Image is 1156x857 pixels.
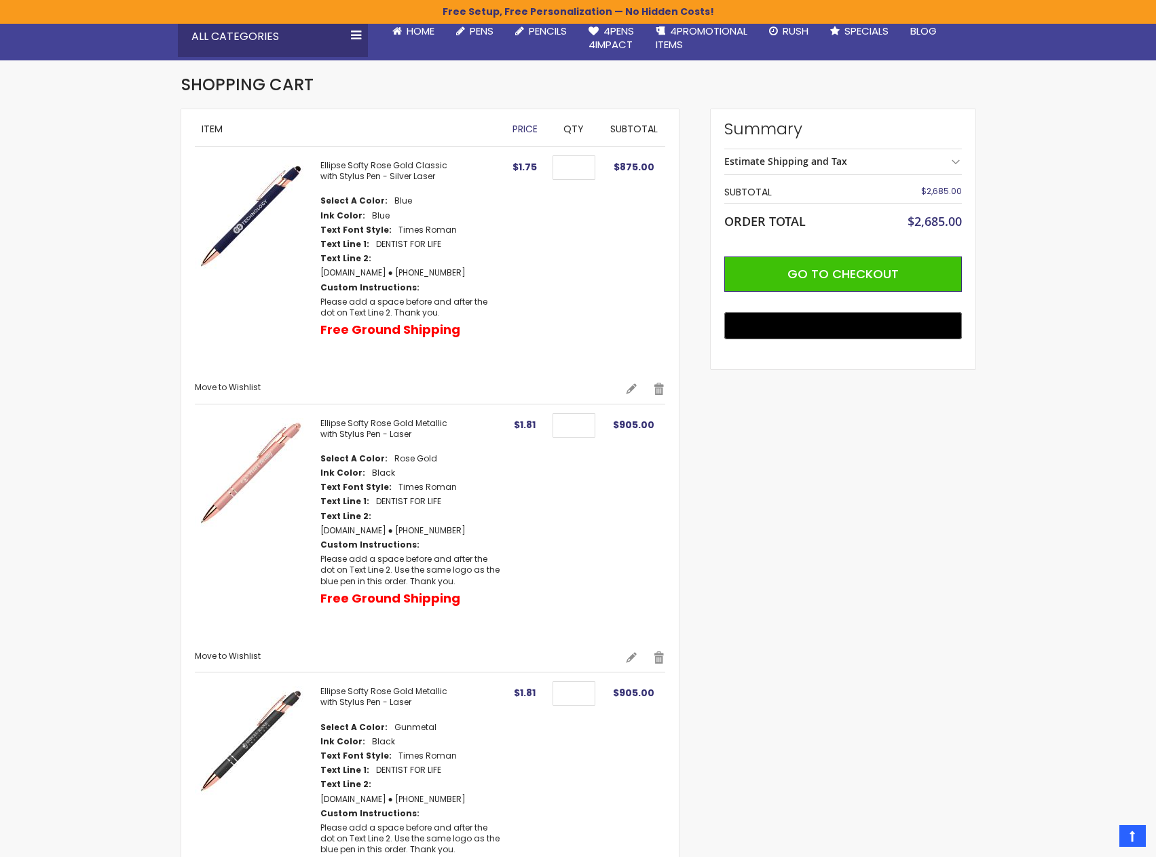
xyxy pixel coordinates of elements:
dd: Please add a space before and after the dot on Text Line 2. Thank you. [320,297,500,318]
dd: DENTIST FOR LIFE [376,496,441,507]
a: Pencils [504,16,578,46]
dt: Text Line 1 [320,496,369,507]
a: Ellipse Softy Rose Gold Classic with Stylus Pen - Silver Laser [320,159,447,182]
span: Rush [783,24,808,38]
span: $905.00 [613,418,654,432]
dd: Times Roman [398,225,457,235]
dt: Text Font Style [320,225,392,235]
span: $2,685.00 [921,185,962,197]
dd: [DOMAIN_NAME] ● [PHONE_NUMBER] [320,267,466,278]
span: Subtotal [610,122,658,136]
dd: Please add a space before and after the dot on Text Line 2. Use the same logo as the blue pen in ... [320,554,500,587]
a: 4PROMOTIONALITEMS [645,16,758,60]
dd: [DOMAIN_NAME] ● [PHONE_NUMBER] [320,794,466,805]
span: 4PROMOTIONAL ITEMS [656,24,747,52]
button: Buy with GPay [724,312,962,339]
span: Shopping Cart [181,73,314,96]
strong: Estimate Shipping and Tax [724,155,847,168]
dt: Select A Color [320,195,388,206]
dd: Blue [372,210,390,221]
a: Pens [445,16,504,46]
a: Specials [819,16,899,46]
dd: Blue [394,195,412,206]
dd: Times Roman [398,482,457,493]
span: Pencils [529,24,567,38]
img: Ellipse Softy Rose Gold Classic with Stylus Pen - Silver Laser-Blue [195,160,307,272]
dt: Text Line 2 [320,253,371,264]
strong: Order Total [724,211,806,229]
th: Subtotal [724,182,872,203]
dt: Custom Instructions [320,282,419,293]
span: Specials [844,24,889,38]
span: $2,685.00 [908,213,962,229]
a: Ellipse Softy Rose Gold Metallic with Stylus Pen - Laser-Rose Gold [195,418,320,638]
dt: Text Line 1 [320,239,369,250]
p: Free Ground Shipping [320,590,460,607]
dd: Gunmetal [394,722,436,733]
img: Ellipse Softy Rose Gold Metallic with Stylus Pen - Laser-Rose Gold [195,418,307,530]
dt: Text Line 2 [320,779,371,790]
dd: Please add a space before and after the dot on Text Line 2. Use the same logo as the blue pen in ... [320,822,500,856]
img: Ellipse Softy Rose Gold Metallic with Stylus Pen - Laser-Gunmetal [195,686,307,798]
p: Free Ground Shipping [320,322,460,338]
iframe: Google Customer Reviews [1044,820,1156,857]
span: Go to Checkout [787,265,899,282]
dt: Custom Instructions [320,808,419,819]
span: $875.00 [614,160,654,174]
div: All Categories [178,16,368,57]
dd: Black [372,736,395,747]
dt: Select A Color [320,722,388,733]
strong: Summary [724,118,962,140]
span: 4Pens 4impact [589,24,634,52]
dt: Text Font Style [320,750,392,761]
a: Ellipse Softy Rose Gold Metallic with Stylus Pen - Laser [320,417,447,440]
dd: [DOMAIN_NAME] ● [PHONE_NUMBER] [320,525,466,536]
dd: Times Roman [398,750,457,761]
dt: Text Font Style [320,482,392,493]
a: Ellipse Softy Rose Gold Classic with Stylus Pen - Silver Laser-Blue [195,160,320,368]
dt: Ink Color [320,468,365,478]
dt: Select A Color [320,453,388,464]
dt: Text Line 1 [320,765,369,776]
a: Move to Wishlist [195,381,261,393]
span: Pens [470,24,493,38]
dt: Text Line 2 [320,511,371,522]
dd: DENTIST FOR LIFE [376,765,441,776]
a: Home [381,16,445,46]
span: Home [407,24,434,38]
a: Blog [899,16,948,46]
button: Go to Checkout [724,256,962,292]
span: $905.00 [613,686,654,700]
span: $1.81 [514,418,536,432]
span: Price [512,122,538,136]
a: Move to Wishlist [195,650,261,662]
a: Rush [758,16,819,46]
span: $1.75 [512,160,537,174]
dd: Black [372,468,395,478]
dt: Ink Color [320,736,365,747]
span: Qty [563,122,584,136]
dt: Custom Instructions [320,539,419,550]
a: Ellipse Softy Rose Gold Metallic with Stylus Pen - Laser [320,685,447,708]
a: 4Pens4impact [578,16,645,60]
span: Blog [910,24,937,38]
dd: Rose Gold [394,453,437,464]
dt: Ink Color [320,210,365,221]
span: $1.81 [514,686,536,700]
dd: DENTIST FOR LIFE [376,239,441,250]
span: Item [202,122,223,136]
